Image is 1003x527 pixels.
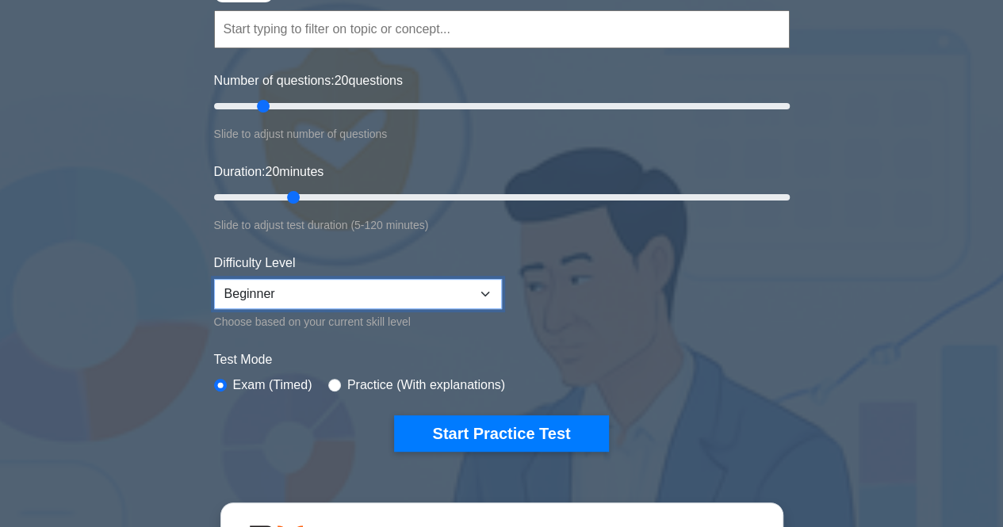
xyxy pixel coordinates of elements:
[233,376,312,395] label: Exam (Timed)
[214,350,790,369] label: Test Mode
[265,165,279,178] span: 20
[347,376,505,395] label: Practice (With explanations)
[214,162,324,181] label: Duration: minutes
[214,124,790,143] div: Slide to adjust number of questions
[214,216,790,235] div: Slide to adjust test duration (5-120 minutes)
[214,254,296,273] label: Difficulty Level
[214,10,790,48] input: Start typing to filter on topic or concept...
[214,71,403,90] label: Number of questions: questions
[214,312,502,331] div: Choose based on your current skill level
[335,74,349,87] span: 20
[394,415,608,452] button: Start Practice Test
